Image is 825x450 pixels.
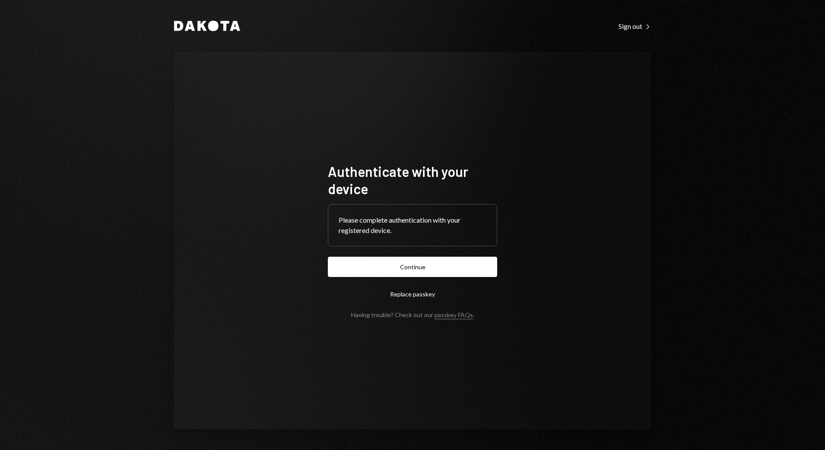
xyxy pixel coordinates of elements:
div: Sign out [619,22,651,31]
a: Sign out [619,21,651,31]
button: Replace passkey [328,284,497,304]
a: passkey FAQs [435,311,473,319]
button: Continue [328,257,497,277]
h1: Authenticate with your device [328,163,497,197]
div: Please complete authentication with your registered device. [339,215,486,236]
div: Having trouble? Check out our . [351,311,474,318]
